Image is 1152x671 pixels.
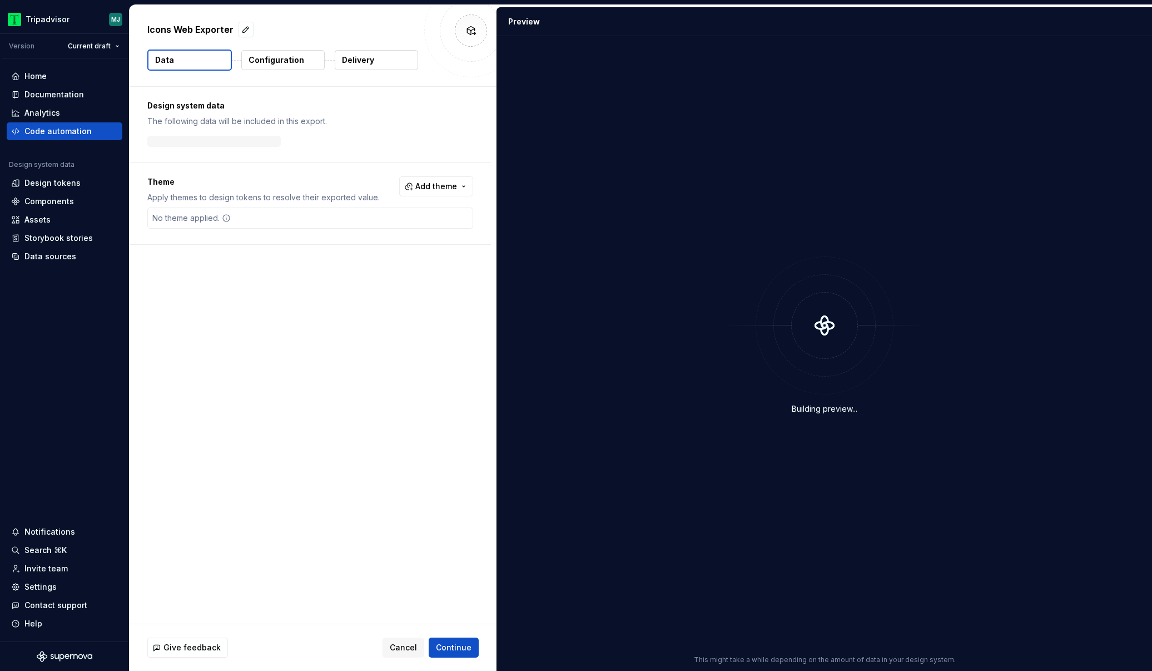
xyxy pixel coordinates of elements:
p: Delivery [342,55,374,66]
div: MJ [111,15,120,24]
div: Documentation [24,89,84,100]
div: Version [9,42,34,51]
div: Settings [24,581,57,593]
div: Search ⌘K [24,545,67,556]
button: Notifications [7,523,122,541]
div: Contact support [24,600,87,611]
a: Documentation [7,86,122,103]
button: Configuration [241,50,325,70]
button: Continue [429,638,479,658]
p: The following data will be included in this export. [147,116,473,127]
div: Components [24,196,74,207]
a: Data sources [7,248,122,265]
div: Storybook stories [24,233,93,244]
svg: Supernova Logo [37,651,92,662]
div: Building preview... [792,403,857,415]
div: Code automation [24,126,92,137]
div: Tripadvisor [26,14,69,25]
a: Design tokens [7,174,122,192]
a: Home [7,67,122,85]
div: Assets [24,214,51,225]
a: Settings [7,578,122,596]
p: Design system data [147,100,473,111]
button: Contact support [7,596,122,614]
p: Icons Web Exporter [147,23,234,36]
span: Current draft [68,42,111,51]
button: Delivery [335,50,418,70]
div: Analytics [24,107,60,119]
div: No theme applied. [148,208,235,228]
a: Assets [7,211,122,229]
div: Data sources [24,251,76,262]
img: 0ed0e8b8-9446-497d-bad0-376821b19aa5.png [8,13,21,26]
span: Continue [436,642,471,653]
div: Home [24,71,47,82]
button: Give feedback [147,638,228,658]
a: Components [7,193,122,210]
div: Preview [508,16,540,27]
p: Data [155,55,174,66]
a: Invite team [7,560,122,578]
p: Configuration [249,55,304,66]
button: Current draft [63,38,125,54]
button: Help [7,615,122,633]
button: Search ⌘K [7,541,122,559]
button: Add theme [399,176,473,196]
div: Notifications [24,526,75,537]
div: Design tokens [24,177,81,189]
p: Theme [147,176,380,188]
button: Data [147,50,232,71]
p: This might take a while depending on the amount of data in your design system. [694,655,956,664]
a: Analytics [7,104,122,122]
span: Cancel [390,642,417,653]
span: Give feedback [163,642,221,653]
a: Storybook stories [7,229,122,247]
div: Invite team [24,563,68,574]
span: Add theme [415,181,457,192]
a: Code automation [7,122,122,140]
div: Help [24,618,42,629]
button: Cancel [383,638,424,658]
p: Apply themes to design tokens to resolve their exported value. [147,192,380,203]
button: TripadvisorMJ [2,7,127,31]
div: Design system data [9,160,75,169]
